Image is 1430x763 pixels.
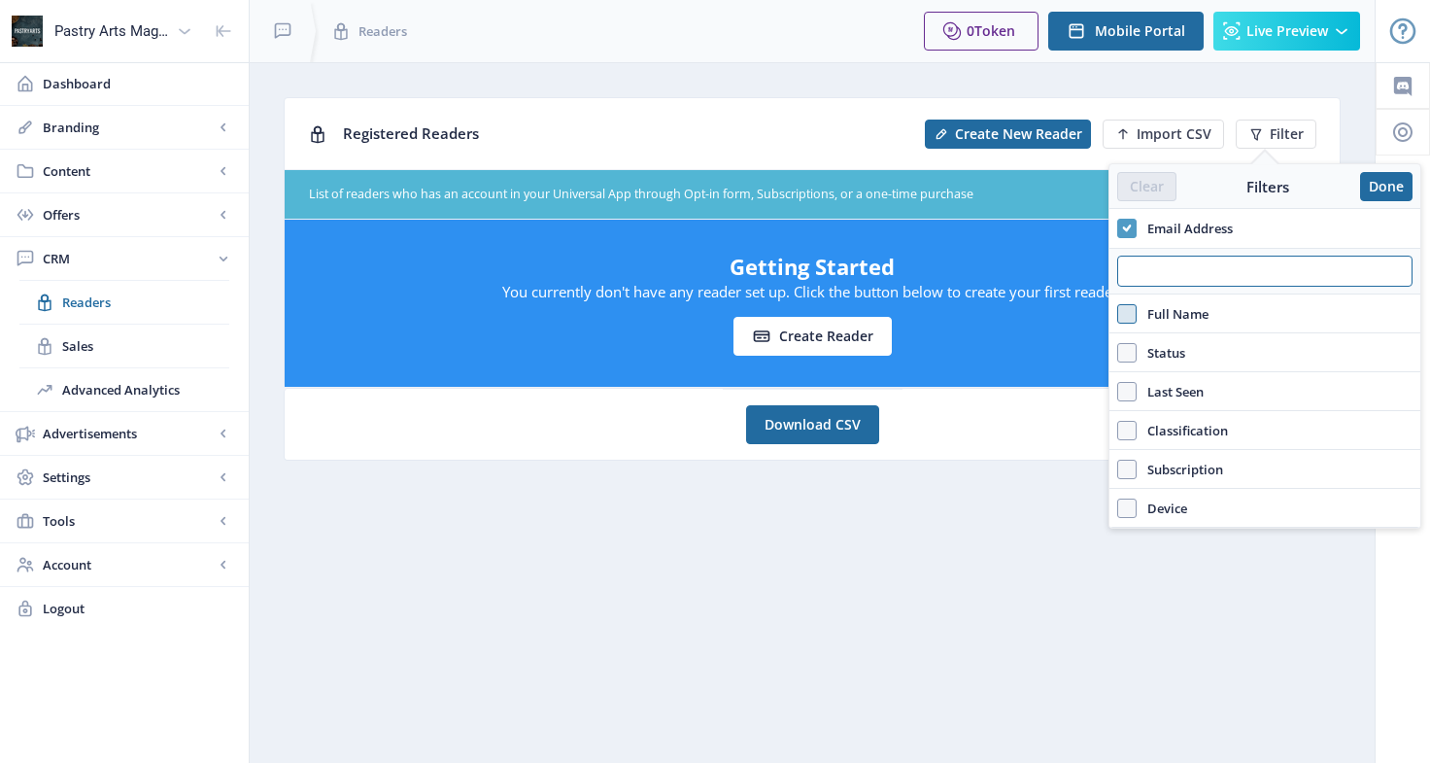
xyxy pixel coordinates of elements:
[1137,458,1223,481] span: Subscription
[746,405,879,444] a: Download CSV
[62,293,229,312] span: Readers
[1236,120,1316,149] button: Filter
[1246,23,1328,39] span: Live Preview
[43,161,214,181] span: Content
[733,317,892,356] button: Create reader
[1137,302,1209,326] span: Full Name
[1213,12,1360,51] button: Live Preview
[43,118,214,137] span: Branding
[1137,126,1211,142] span: Import CSV
[924,12,1038,51] button: 0Token
[304,282,1320,301] p: You currently don't have any reader set up. Click the button below to create your first reader.
[1137,380,1204,403] span: Last Seen
[1137,217,1233,240] span: Email Address
[43,555,214,574] span: Account
[309,186,1200,204] div: List of readers who has an account in your Universal App through Opt-in form, Subscriptions, or a...
[1360,172,1413,201] button: Done
[62,380,229,399] span: Advanced Analytics
[1103,120,1224,149] button: Import CSV
[43,511,214,531] span: Tools
[62,336,229,356] span: Sales
[1270,126,1304,142] span: Filter
[43,74,233,93] span: Dashboard
[1048,12,1204,51] button: Mobile Portal
[913,120,1091,149] a: New page
[19,325,229,367] a: Sales
[43,424,214,443] span: Advertisements
[19,281,229,324] a: Readers
[43,599,233,618] span: Logout
[1095,23,1185,39] span: Mobile Portal
[43,205,214,225] span: Offers
[1137,419,1228,442] span: Classification
[1091,120,1224,149] a: New page
[343,123,479,143] span: Registered Readers
[1117,172,1176,201] button: Clear
[43,468,214,487] span: Settings
[358,21,407,41] span: Readers
[974,21,1015,40] span: Token
[1137,497,1187,520] span: Device
[925,120,1091,149] button: Create New Reader
[19,368,229,411] a: Advanced Analytics
[12,16,43,47] img: properties.app_icon.png
[1176,177,1360,196] div: Filters
[304,251,1320,282] h5: Getting Started
[1137,341,1185,364] span: Status
[54,10,169,52] div: Pastry Arts Magazine
[43,249,214,268] span: CRM
[284,97,1341,389] app-collection-view: Registered Readers
[955,126,1082,142] span: Create New Reader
